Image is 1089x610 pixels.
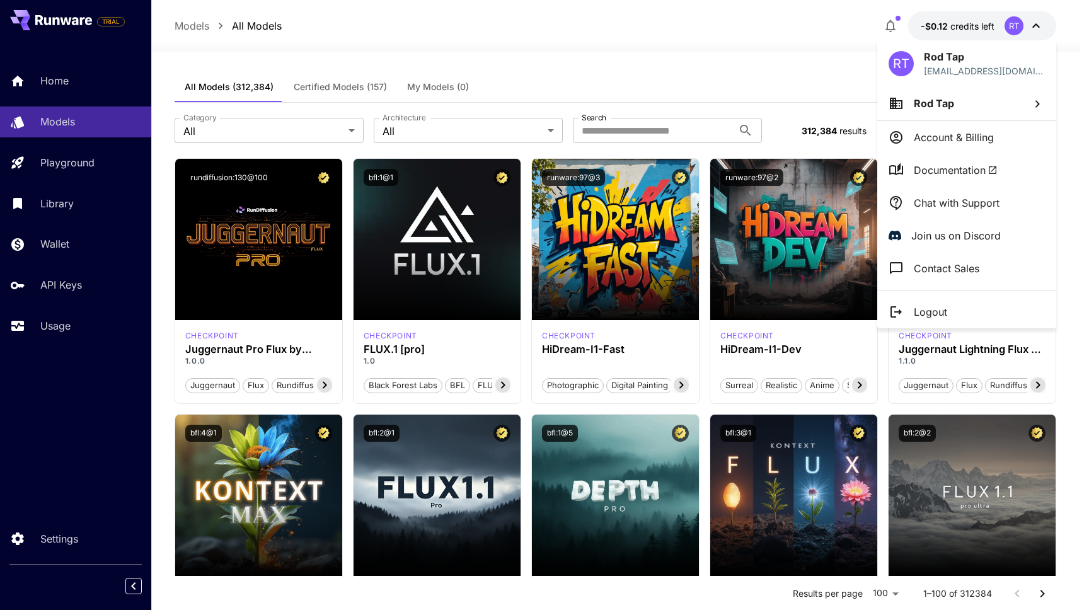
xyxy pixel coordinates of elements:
p: Contact Sales [914,261,979,276]
span: Documentation [914,163,998,178]
p: Logout [914,304,947,319]
button: Rod Tap [877,86,1056,120]
p: Rod Tap [924,49,1045,64]
p: Join us on Discord [911,228,1001,243]
div: RT [889,51,914,76]
span: Rod Tap [914,97,954,110]
div: intercomerchile@gmail.com [924,64,1045,78]
p: [EMAIL_ADDRESS][DOMAIN_NAME] [924,64,1045,78]
p: Account & Billing [914,130,994,145]
p: Chat with Support [914,195,1000,210]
